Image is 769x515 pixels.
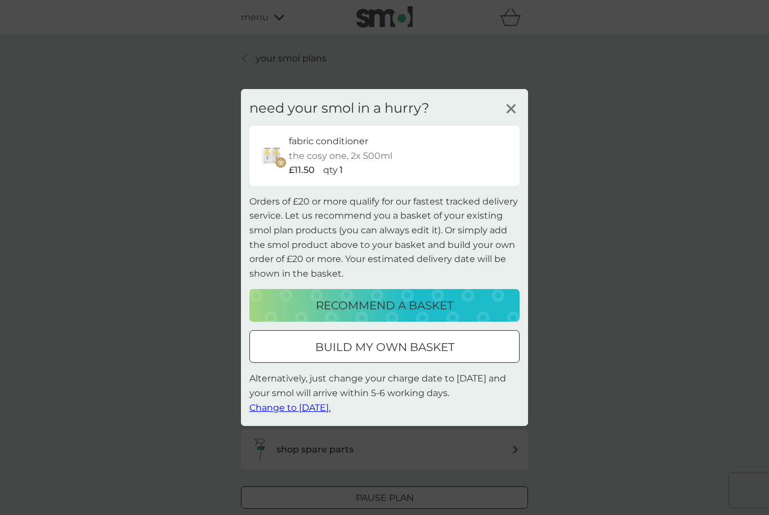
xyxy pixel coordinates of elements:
[323,163,338,177] p: qty
[289,149,392,163] p: the cosy one, 2x 500ml
[249,194,520,281] p: Orders of £20 or more qualify for our fastest tracked delivery service. Let us recommend you a ba...
[249,289,520,322] button: recommend a basket
[289,134,368,149] p: fabric conditioner
[249,400,330,415] button: Change to [DATE].
[249,100,430,117] h3: need your smol in a hurry?
[249,402,330,412] span: Change to [DATE].
[249,330,520,363] button: build my own basket
[316,296,453,314] p: recommend a basket
[289,163,315,177] p: £11.50
[249,371,520,415] p: Alternatively, just change your charge date to [DATE] and your smol will arrive within 5-6 workin...
[339,163,343,177] p: 1
[315,338,454,356] p: build my own basket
